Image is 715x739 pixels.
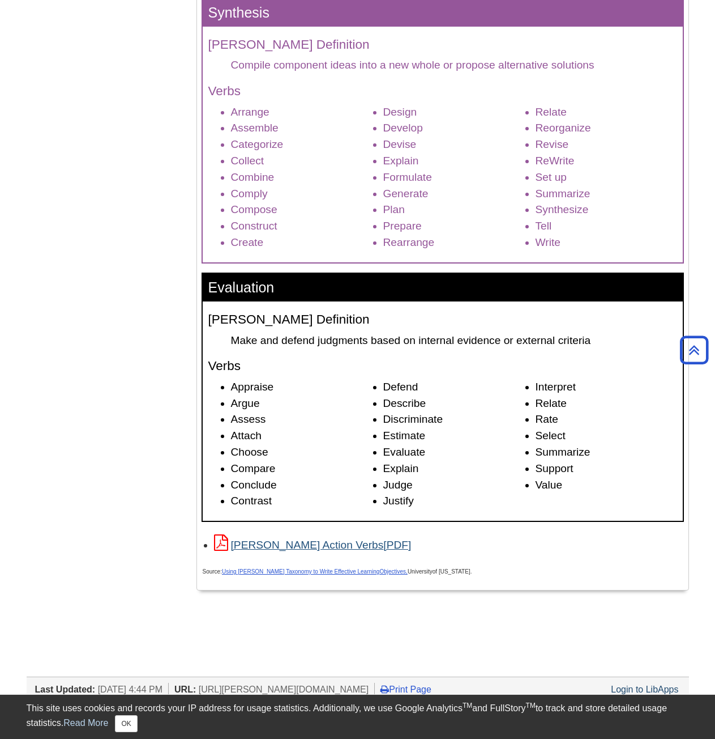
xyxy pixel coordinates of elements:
[383,411,525,428] li: Discriminate
[379,564,407,576] a: Objectives,
[208,313,677,327] h4: [PERSON_NAME] Definition
[536,104,677,121] li: Relate
[231,477,373,494] li: Conclude
[383,137,525,153] li: Devise
[203,274,683,301] h3: Evaluation
[383,428,525,444] li: Estimate
[380,685,431,694] a: Print Page
[231,137,373,153] li: Categorize
[383,153,525,169] li: Explain
[231,428,373,444] li: Attach
[231,379,373,396] li: Appraise
[536,218,677,235] li: Tell
[383,120,525,137] li: Develop
[208,84,677,99] h4: Verbs
[536,169,677,186] li: Set up
[383,235,525,251] li: Rearrange
[383,186,525,202] li: Generate
[536,235,677,251] li: Write
[231,169,373,186] li: Combine
[231,235,373,251] li: Create
[536,137,677,153] li: Revise
[379,568,407,575] span: Objectives,
[63,718,108,728] a: Read More
[231,57,677,73] dd: Compile component ideas into a new whole or propose alternative solutions
[231,186,373,202] li: Comply
[536,461,677,477] li: Support
[231,153,373,169] li: Collect
[536,428,677,444] li: Select
[383,169,525,186] li: Formulate
[208,38,677,52] h4: [PERSON_NAME] Definition
[383,477,525,494] li: Judge
[536,120,677,137] li: Reorganize
[98,685,162,694] span: [DATE] 4:44 PM
[231,444,373,461] li: Choose
[115,715,137,732] button: Close
[174,685,196,694] span: URL:
[536,396,677,412] li: Relate
[536,202,677,218] li: Synthesize
[380,685,389,694] i: Print Page
[27,702,689,732] div: This site uses cookies and records your IP address for usage statistics. Additionally, we use Goo...
[463,702,472,710] sup: TM
[199,685,369,694] span: [URL][PERSON_NAME][DOMAIN_NAME]
[231,461,373,477] li: Compare
[526,702,536,710] sup: TM
[383,493,525,509] li: Justify
[231,493,373,509] li: Contrast
[676,342,712,358] a: Back to Top
[35,685,96,694] span: Last Updated:
[383,461,525,477] li: Explain
[536,379,677,396] li: Interpret
[536,186,677,202] li: Summarize
[383,396,525,412] li: Describe
[231,396,373,412] li: Argue
[536,153,677,169] li: ReWrite
[231,218,373,235] li: Construct
[383,379,525,396] li: Defend
[408,568,433,575] span: University
[536,444,677,461] li: Summarize
[536,477,677,494] li: Value
[433,568,472,575] span: of [US_STATE].
[231,411,373,428] li: Assess
[231,104,373,121] li: Arrange
[383,202,525,218] li: Plan
[231,202,373,218] li: Compose
[222,568,379,575] a: Using [PERSON_NAME] Taxonomy to Write Effective Learning
[611,685,678,694] a: Login to LibApps
[383,218,525,235] li: Prepare
[536,411,677,428] li: Rate
[231,120,373,137] li: Assemble
[383,444,525,461] li: Evaluate
[208,359,677,373] h4: Verbs
[203,568,380,575] span: Source:
[214,539,412,551] a: Link opens in new window
[231,333,677,348] dd: Make and defend judgments based on internal evidence or external criteria
[383,104,525,121] li: Design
